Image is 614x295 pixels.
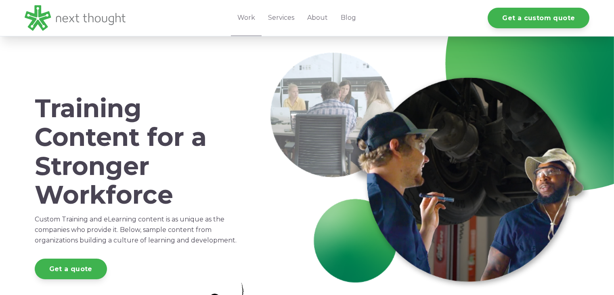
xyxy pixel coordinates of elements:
h1: Training Content for a Stronger Workforce [35,94,241,209]
a: Get a custom quote [488,8,589,28]
img: LG - NextThought Logo [25,5,126,31]
span: Custom Training and eLearning content is as unique as the companies who provide it. Below, sample... [35,215,237,244]
a: Get a quote [35,259,107,279]
img: Work-Header [266,48,589,293]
